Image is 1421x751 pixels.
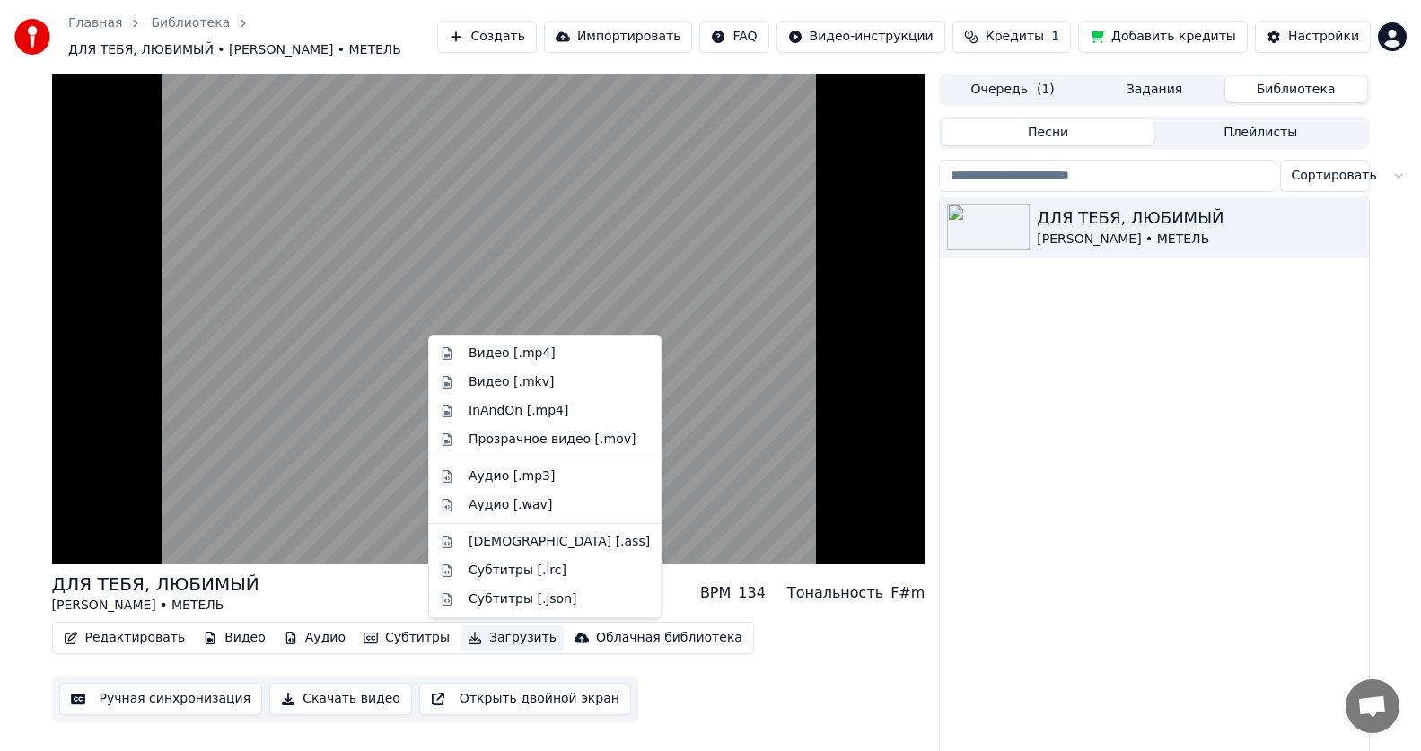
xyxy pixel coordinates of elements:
div: F#m [890,582,925,604]
button: Импортировать [544,21,693,53]
div: ДЛЯ ТЕБЯ, ЛЮБИМЫЙ [52,572,259,597]
a: Открытый чат [1346,679,1399,733]
a: Главная [68,14,122,32]
button: FAQ [699,21,768,53]
span: ( 1 ) [1037,81,1055,99]
div: [PERSON_NAME] • МЕТЕЛЬ [1037,231,1361,249]
button: Библиотека [1225,76,1367,102]
div: Настройки [1288,28,1359,46]
button: Ручная синхронизация [59,683,263,715]
button: Настройки [1255,21,1371,53]
span: 1 [1051,28,1059,46]
button: Редактировать [57,625,193,651]
div: Субтитры [.lrc] [469,562,566,580]
div: Прозрачное видео [.mov] [469,431,636,449]
img: youka [14,19,50,55]
a: Библиотека [151,14,230,32]
button: Скачать видео [269,683,412,715]
div: ДЛЯ ТЕБЯ, ЛЮБИМЫЙ [1037,205,1361,231]
div: 134 [738,582,766,604]
button: Очередь [942,76,1083,102]
div: Аудио [.mp3] [469,467,555,485]
button: Песни [942,119,1154,145]
button: Видео [196,625,273,651]
div: [PERSON_NAME] • МЕТЕЛЬ [52,597,259,615]
div: Субтитры [.json] [469,590,577,608]
button: Открыть двойной экран [419,683,631,715]
button: Видео-инструкции [776,21,945,53]
button: Задания [1083,76,1225,102]
nav: breadcrumb [68,14,437,59]
div: Облачная библиотека [596,629,742,647]
button: Плейлисты [1154,119,1367,145]
div: Видео [.mkv] [469,373,554,391]
button: Аудио [276,625,353,651]
div: Аудио [.wav] [469,496,552,514]
div: Тональность [787,582,883,604]
button: Кредиты1 [952,21,1071,53]
button: Добавить кредиты [1078,21,1248,53]
div: [DEMOGRAPHIC_DATA] [.ass] [469,533,650,551]
div: InAndOn [.mp4] [469,402,569,420]
div: BPM [700,582,731,604]
span: Сортировать [1292,167,1377,185]
span: Кредиты [986,28,1044,46]
span: ДЛЯ ТЕБЯ, ЛЮБИМЫЙ • [PERSON_NAME] • МЕТЕЛЬ [68,41,401,59]
button: Загрузить [461,625,564,651]
button: Создать [437,21,536,53]
div: Видео [.mp4] [469,345,556,362]
button: Субтитры [356,625,457,651]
